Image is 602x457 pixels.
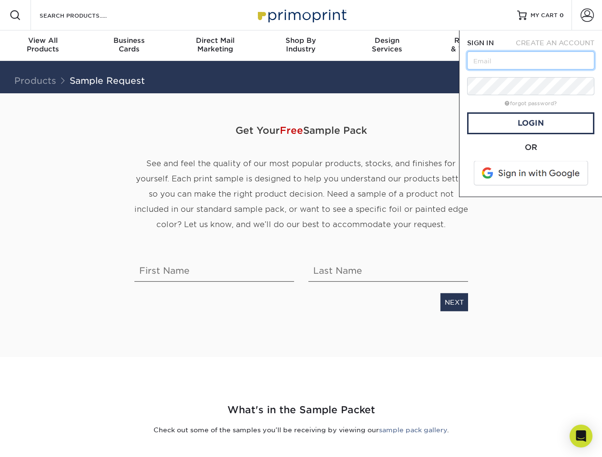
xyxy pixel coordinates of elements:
img: Primoprint [254,5,349,25]
span: Free [280,125,303,136]
p: Check out some of the samples you’ll be receiving by viewing our . [22,425,580,435]
span: Business [86,36,172,45]
div: Open Intercom Messenger [570,425,592,447]
span: Design [344,36,430,45]
input: Email [467,51,594,70]
div: Services [344,36,430,53]
span: See and feel the quality of our most popular products, stocks, and finishes for yourself. Each pr... [134,159,468,229]
h2: What's in the Sample Packet [22,403,580,417]
a: BusinessCards [86,30,172,61]
a: Products [14,75,56,86]
span: Shop By [258,36,344,45]
span: CREATE AN ACCOUNT [516,39,594,47]
a: sample pack gallery [379,426,447,434]
span: MY CART [531,11,558,20]
a: NEXT [440,293,468,311]
div: Industry [258,36,344,53]
a: Resources& Templates [430,30,516,61]
span: Direct Mail [172,36,258,45]
span: Resources [430,36,516,45]
span: SIGN IN [467,39,494,47]
div: & Templates [430,36,516,53]
div: Marketing [172,36,258,53]
div: Cards [86,36,172,53]
div: OR [467,142,594,153]
a: forgot password? [505,100,557,107]
span: Get Your Sample Pack [134,116,468,145]
a: Shop ByIndustry [258,30,344,61]
a: Direct MailMarketing [172,30,258,61]
a: Sample Request [70,75,145,86]
a: Login [467,112,594,134]
iframe: Google Customer Reviews [2,428,81,454]
a: DesignServices [344,30,430,61]
input: SEARCH PRODUCTS..... [39,10,132,21]
span: 0 [560,12,564,19]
